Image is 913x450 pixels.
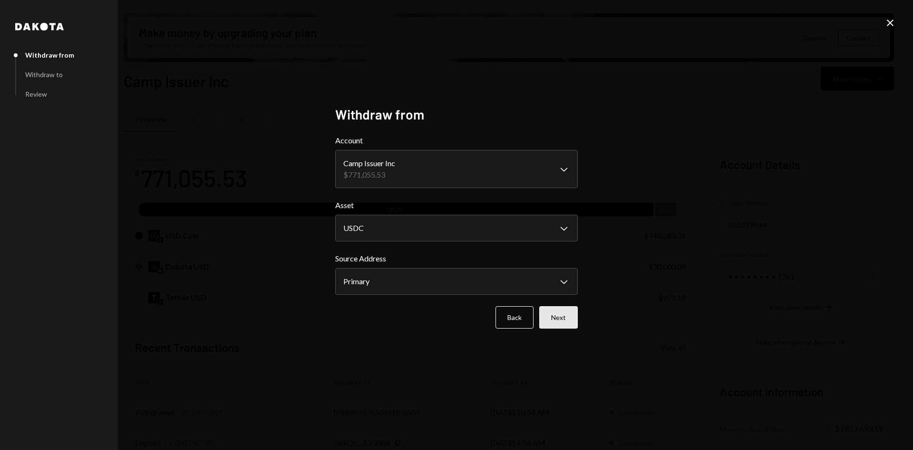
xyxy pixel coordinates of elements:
[335,215,578,241] button: Asset
[335,200,578,211] label: Asset
[25,70,63,79] div: Withdraw to
[335,253,578,264] label: Source Address
[539,306,578,329] button: Next
[495,306,534,329] button: Back
[25,51,74,59] div: Withdraw from
[335,150,578,188] button: Account
[335,135,578,146] label: Account
[25,90,47,98] div: Review
[335,268,578,295] button: Source Address
[335,105,578,124] h2: Withdraw from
